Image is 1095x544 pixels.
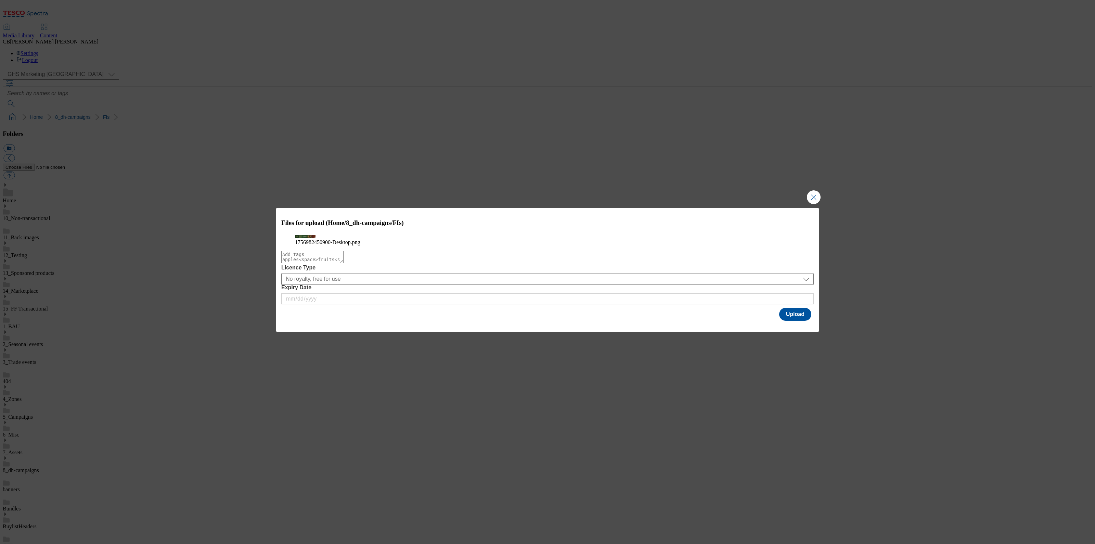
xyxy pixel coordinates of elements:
img: preview [295,235,315,238]
figcaption: 1756982450900-Desktop.png [295,239,800,245]
label: Licence Type [281,265,814,271]
div: Modal [276,208,819,332]
button: Upload [779,308,811,321]
h3: Files for upload (Home/8_dh-campaigns/FIs) [281,219,814,227]
label: Expiry Date [281,284,814,291]
button: Close Modal [807,190,821,204]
